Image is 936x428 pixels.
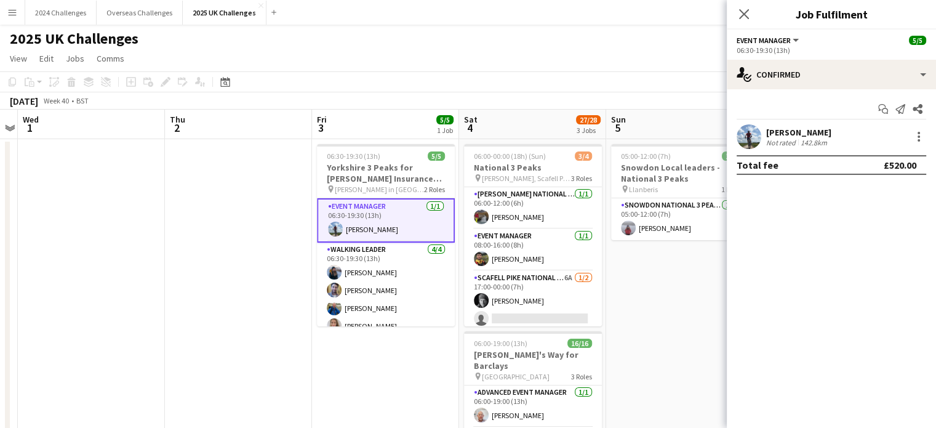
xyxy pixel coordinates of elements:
app-job-card: 06:00-00:00 (18h) (Sun)3/4National 3 Peaks [PERSON_NAME], Scafell Pike and Snowdon3 Roles[PERSON_... [464,144,602,326]
span: 16/16 [567,339,592,348]
span: 1/1 [722,151,739,161]
div: [DATE] [10,95,38,107]
a: Comms [92,50,129,67]
a: View [5,50,32,67]
span: [PERSON_NAME] in [GEOGRAPHIC_DATA] [335,185,424,194]
div: 142.8km [798,138,830,147]
span: Llanberis [629,185,658,194]
span: Event Manager [737,36,791,45]
button: 2024 Challenges [25,1,97,25]
app-card-role: Advanced Event Manager1/106:00-19:00 (13h)[PERSON_NAME] [464,386,602,427]
span: 1 [21,121,39,135]
h3: National 3 Peaks [464,162,602,173]
div: Confirmed [727,60,936,89]
span: 3 [315,121,327,135]
h3: Snowdon Local leaders - National 3 Peaks [611,162,749,184]
div: 1 Job [437,126,453,135]
span: Fri [317,114,327,125]
span: 5/5 [909,36,926,45]
app-card-role: Scafell Pike National 3 Peaks Walking Leader6A1/217:00-00:00 (7h)[PERSON_NAME] [464,271,602,331]
app-card-role: Event Manager1/108:00-16:00 (8h)[PERSON_NAME] [464,229,602,271]
app-job-card: 05:00-12:00 (7h)1/1Snowdon Local leaders - National 3 Peaks Llanberis1 RoleSnowdon National 3 Pea... [611,144,749,240]
div: 06:30-19:30 (13h) [737,46,926,55]
span: [GEOGRAPHIC_DATA] [482,372,550,381]
a: Jobs [61,50,89,67]
span: 2 [168,121,185,135]
span: 3 Roles [571,174,592,183]
button: 2025 UK Challenges [183,1,266,25]
div: [PERSON_NAME] [766,127,831,138]
h3: [PERSON_NAME]'s Way for Barclays [464,349,602,371]
span: Sat [464,114,478,125]
span: Comms [97,53,124,64]
span: 5/5 [428,151,445,161]
span: View [10,53,27,64]
span: Edit [39,53,54,64]
app-card-role: [PERSON_NAME] National 3 Peaks Walking Leader1/106:00-12:00 (6h)[PERSON_NAME] [464,187,602,229]
div: 3 Jobs [577,126,600,135]
app-job-card: 06:30-19:30 (13h)5/5Yorkshire 3 Peaks for [PERSON_NAME] Insurance Group [PERSON_NAME] in [GEOGRAP... [317,144,455,326]
span: 27/28 [576,115,601,124]
span: 3/4 [575,151,592,161]
div: £520.00 [884,159,916,171]
span: 2 Roles [424,185,445,194]
span: Sun [611,114,626,125]
a: Edit [34,50,58,67]
span: 5 [609,121,626,135]
span: 06:30-19:30 (13h) [327,151,380,161]
button: Overseas Challenges [97,1,183,25]
span: Jobs [66,53,84,64]
span: Thu [170,114,185,125]
span: 1 Role [721,185,739,194]
span: Week 40 [41,96,71,105]
span: Wed [23,114,39,125]
span: [PERSON_NAME], Scafell Pike and Snowdon [482,174,571,183]
app-card-role: Walking Leader4/406:30-19:30 (13h)[PERSON_NAME][PERSON_NAME][PERSON_NAME][PERSON_NAME] [317,243,455,338]
app-card-role: Snowdon National 3 Peaks Walking Leader1/105:00-12:00 (7h)[PERSON_NAME] [611,198,749,240]
div: Total fee [737,159,778,171]
h3: Yorkshire 3 Peaks for [PERSON_NAME] Insurance Group [317,162,455,184]
span: 05:00-12:00 (7h) [621,151,671,161]
span: 06:00-19:00 (13h) [474,339,527,348]
app-card-role: Event Manager1/106:30-19:30 (13h)[PERSON_NAME] [317,198,455,243]
span: 4 [462,121,478,135]
div: Not rated [766,138,798,147]
h1: 2025 UK Challenges [10,30,138,48]
span: 3 Roles [571,372,592,381]
div: BST [76,96,89,105]
button: Event Manager [737,36,801,45]
h3: Job Fulfilment [727,6,936,22]
span: 06:00-00:00 (18h) (Sun) [474,151,546,161]
span: 5/5 [436,115,454,124]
